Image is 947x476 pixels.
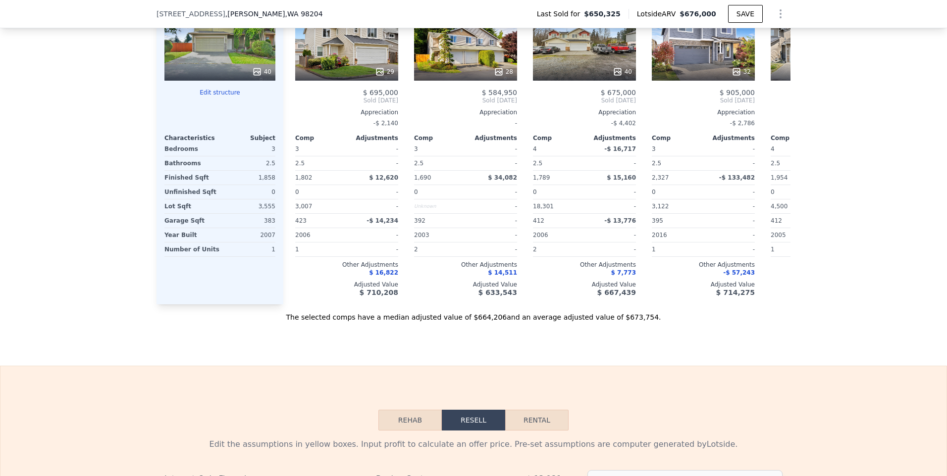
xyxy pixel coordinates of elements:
div: 2 [414,242,464,256]
div: - [586,228,636,242]
button: Resell [442,410,505,430]
div: - [705,214,755,228]
div: - [705,228,755,242]
span: 412 [771,217,782,224]
div: Other Adjustments [652,261,755,269]
div: Comp [414,134,466,142]
span: 0 [295,189,299,195]
div: - [349,185,398,199]
div: 2006 [533,228,582,242]
div: - [705,156,755,170]
span: 0 [414,189,418,195]
span: -$ 4,402 [611,120,636,127]
div: Other Adjustments [295,261,398,269]
span: 0 [533,189,537,195]
div: 29 [375,67,394,77]
span: $ 710,208 [360,288,398,296]
span: 4 [533,145,537,152]
div: 2016 [652,228,701,242]
span: 423 [295,217,307,224]
div: - [586,242,636,256]
div: Adjusted Value [652,281,755,288]
span: , WA 98204 [285,10,323,18]
div: 383 [222,214,275,228]
div: 2.5 [533,156,582,170]
button: Rehab [378,410,442,430]
button: SAVE [728,5,763,23]
span: 3 [652,145,656,152]
button: Rental [505,410,569,430]
span: Sold [DATE] [652,96,755,104]
div: 40 [613,67,632,77]
span: $ 714,275 [716,288,755,296]
div: 2.5 [771,156,820,170]
span: $ 695,000 [363,89,398,96]
div: 3,555 [222,199,275,213]
div: Appreciation [533,108,636,116]
span: $ 7,773 [611,269,636,276]
div: 28 [494,67,513,77]
span: 3,122 [652,203,669,210]
span: -$ 16,717 [604,145,636,152]
div: 1 [771,242,820,256]
div: Bedrooms [164,142,218,156]
div: Adjusted Value [414,281,517,288]
div: 2005 [771,228,820,242]
span: -$ 14,234 [367,217,398,224]
div: - [468,142,517,156]
span: $ 667,439 [597,288,636,296]
div: Comp [295,134,347,142]
div: 2.5 [652,156,701,170]
span: Sold [DATE] [295,96,398,104]
span: -$ 57,243 [723,269,755,276]
span: $ 905,000 [720,89,755,96]
div: - [468,214,517,228]
div: - [468,228,517,242]
div: Adjusted Value [533,281,636,288]
div: - [468,242,517,256]
span: 3 [414,145,418,152]
span: 4 [771,145,775,152]
span: $ 34,082 [488,174,517,181]
div: - [349,199,398,213]
span: 2,327 [652,174,669,181]
div: 2006 [295,228,345,242]
div: - [414,116,517,130]
div: 1,858 [222,171,275,185]
div: Adjustments [466,134,517,142]
div: 3 [222,142,275,156]
div: - [586,185,636,199]
div: 2.5 [414,156,464,170]
div: Subject [220,134,275,142]
div: Comp [771,134,822,142]
div: - [771,116,874,130]
div: 1 [652,242,701,256]
div: Adjusted Value [771,281,874,288]
span: 0 [652,189,656,195]
div: 2003 [414,228,464,242]
div: Adjusted Value [295,281,398,288]
span: Sold [DATE] [414,96,517,104]
span: -$ 13,776 [604,217,636,224]
span: 412 [533,217,544,224]
button: Edit structure [164,89,275,96]
div: Number of Units [164,242,219,256]
span: 3,007 [295,203,312,210]
span: Last Sold for [537,9,584,19]
div: 2.5 [222,156,275,170]
div: 1 [295,242,345,256]
div: Adjustments [347,134,398,142]
div: Comp [533,134,584,142]
div: - [705,242,755,256]
div: Finished Sqft [164,171,218,185]
div: Other Adjustments [414,261,517,269]
span: $ 584,950 [482,89,517,96]
span: 1,690 [414,174,431,181]
span: Sold [DATE] [771,96,874,104]
div: Year Built [164,228,218,242]
div: Edit the assumptions in yellow boxes. Input profit to calculate an offer price. Pre-set assumptio... [164,438,783,450]
div: Appreciation [771,108,874,116]
span: 1,789 [533,174,550,181]
div: Unknown [414,199,464,213]
div: Unfinished Sqft [164,185,218,199]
